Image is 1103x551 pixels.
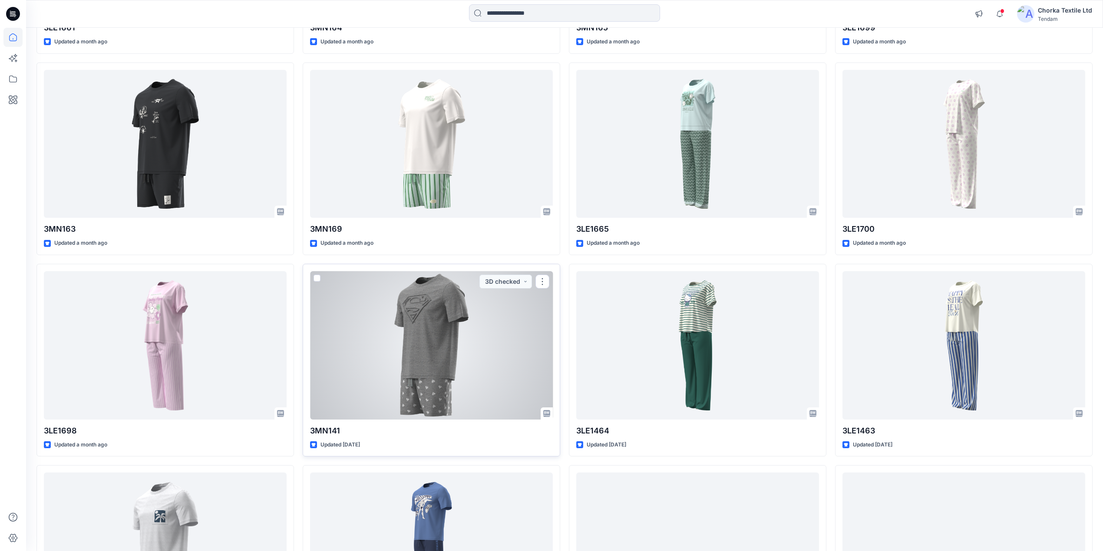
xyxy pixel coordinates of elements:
p: 3LE1464 [576,425,819,437]
p: Updated [DATE] [853,440,892,449]
a: 3LE1463 [842,271,1085,420]
p: 3LE1698 [44,425,287,437]
p: Updated [DATE] [320,440,360,449]
a: 3MN163 [44,70,287,218]
p: 3LE1463 [842,425,1085,437]
div: Tendam [1038,16,1092,22]
p: 3MN141 [310,425,553,437]
p: Updated a month ago [587,37,640,46]
p: Updated [DATE] [587,440,626,449]
a: 3LE1464 [576,271,819,420]
p: 3LE1665 [576,223,819,235]
p: Updated a month ago [853,37,906,46]
p: Updated a month ago [853,239,906,248]
a: 3LE1698 [44,271,287,420]
a: 3MN169 [310,70,553,218]
a: 3LE1700 [842,70,1085,218]
p: 3LE1700 [842,223,1085,235]
a: 3MN141 [310,271,553,420]
p: 3MN169 [310,223,553,235]
p: Updated a month ago [320,37,373,46]
p: Updated a month ago [54,37,107,46]
p: Updated a month ago [320,239,373,248]
a: 3LE1665 [576,70,819,218]
p: Updated a month ago [54,440,107,449]
img: avatar [1017,5,1034,23]
p: Updated a month ago [587,239,640,248]
p: Updated a month ago [54,239,107,248]
p: 3MN163 [44,223,287,235]
div: Chorka Textile Ltd [1038,5,1092,16]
